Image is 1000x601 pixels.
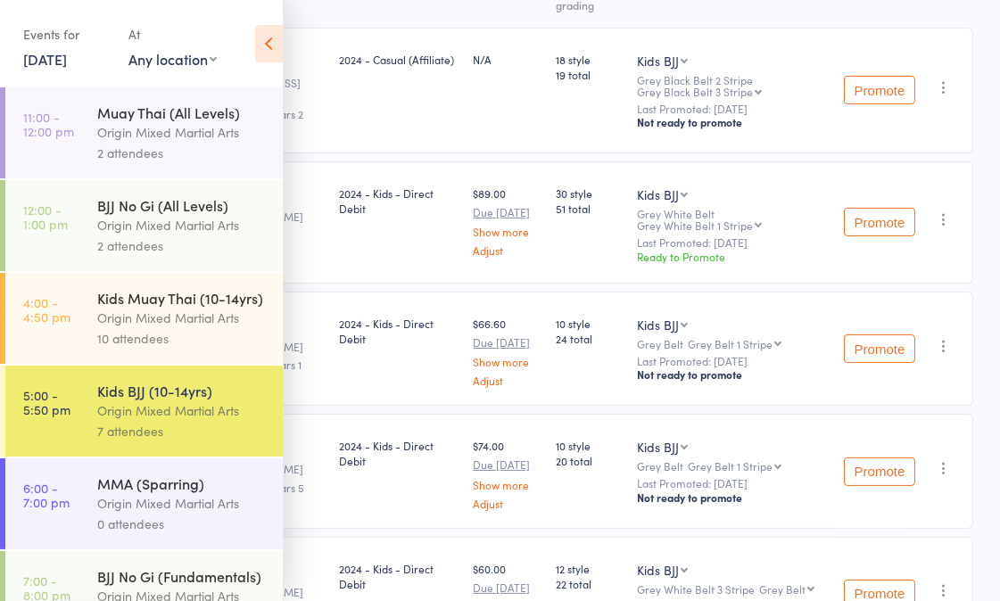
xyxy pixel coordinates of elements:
[556,316,623,331] span: 10 style
[5,458,283,549] a: 6:00 -7:00 pmMMA (Sparring)Origin Mixed Martial Arts0 attendees
[637,338,830,350] div: Grey Belt
[97,493,268,514] div: Origin Mixed Martial Arts
[473,581,541,594] small: Due [DATE]
[844,208,915,236] button: Promote
[637,316,679,333] div: Kids BJJ
[473,206,541,218] small: Due [DATE]
[556,201,623,216] span: 51 total
[5,366,283,457] a: 5:00 -5:50 pmKids BJJ (10-14yrs)Origin Mixed Martial Arts7 attendees
[556,453,623,468] span: 20 total
[473,498,541,509] a: Adjust
[556,331,623,346] span: 24 total
[97,421,268,441] div: 7 attendees
[473,356,541,367] a: Show more
[97,288,268,308] div: Kids Muay Thai (10-14yrs)
[637,561,679,579] div: Kids BJJ
[637,74,830,97] div: Grey Black Belt 2 Stripe
[473,438,541,508] div: $74.00
[23,202,68,231] time: 12:00 - 1:00 pm
[844,334,915,363] button: Promote
[23,110,74,138] time: 11:00 - 12:00 pm
[688,338,773,350] div: Grey Belt 1 Stripe
[637,103,830,115] small: Last Promoted: [DATE]
[339,561,459,591] div: 2024 - Kids - Direct Debit
[637,86,753,97] div: Grey Black Belt 3 Stripe
[97,143,268,163] div: 2 attendees
[473,479,541,490] a: Show more
[556,576,623,591] span: 22 total
[23,49,67,69] a: [DATE]
[844,76,915,104] button: Promote
[97,566,268,586] div: BJJ No Gi (Fundamentals)
[637,115,830,129] div: Not ready to promote
[97,308,268,328] div: Origin Mixed Martial Arts
[23,20,111,49] div: Events for
[556,52,623,67] span: 18 style
[97,195,268,215] div: BJJ No Gi (All Levels)
[5,87,283,178] a: 11:00 -12:00 pmMuay Thai (All Levels)Origin Mixed Martial Arts2 attendees
[23,481,70,509] time: 6:00 - 7:00 pm
[473,316,541,386] div: $66.60
[637,490,830,505] div: Not ready to promote
[844,457,915,486] button: Promote
[128,49,217,69] div: Any location
[637,219,753,231] div: Grey White Belt 1 Stripe
[23,295,70,324] time: 4:00 - 4:50 pm
[5,180,283,271] a: 12:00 -1:00 pmBJJ No Gi (All Levels)Origin Mixed Martial Arts2 attendees
[473,336,541,349] small: Due [DATE]
[637,367,830,382] div: Not ready to promote
[339,185,459,216] div: 2024 - Kids - Direct Debit
[637,185,679,203] div: Kids BJJ
[473,52,541,67] div: N/A
[556,67,623,82] span: 19 total
[97,514,268,534] div: 0 attendees
[637,249,830,264] div: Ready to Promote
[97,215,268,235] div: Origin Mixed Martial Arts
[97,473,268,493] div: MMA (Sparring)
[97,103,268,122] div: Muay Thai (All Levels)
[97,400,268,421] div: Origin Mixed Martial Arts
[637,583,830,595] div: Grey White Belt 3 Stripe
[637,477,830,490] small: Last Promoted: [DATE]
[23,388,70,416] time: 5:00 - 5:50 pm
[473,375,541,386] a: Adjust
[637,355,830,367] small: Last Promoted: [DATE]
[473,458,541,471] small: Due [DATE]
[637,208,830,231] div: Grey White Belt
[556,438,623,453] span: 10 style
[97,328,268,349] div: 10 attendees
[97,381,268,400] div: Kids BJJ (10-14yrs)
[97,122,268,143] div: Origin Mixed Martial Arts
[759,583,806,595] div: Grey Belt
[556,185,623,201] span: 30 style
[339,316,459,346] div: 2024 - Kids - Direct Debit
[339,438,459,468] div: 2024 - Kids - Direct Debit
[97,235,268,256] div: 2 attendees
[637,236,830,249] small: Last Promoted: [DATE]
[473,244,541,256] a: Adjust
[5,273,283,364] a: 4:00 -4:50 pmKids Muay Thai (10-14yrs)Origin Mixed Martial Arts10 attendees
[128,20,217,49] div: At
[637,460,830,472] div: Grey Belt
[637,52,679,70] div: Kids BJJ
[637,438,679,456] div: Kids BJJ
[339,52,459,67] div: 2024 - Casual (Affiliate)
[556,561,623,576] span: 12 style
[688,460,773,472] div: Grey Belt 1 Stripe
[473,226,541,237] a: Show more
[473,185,541,256] div: $89.00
